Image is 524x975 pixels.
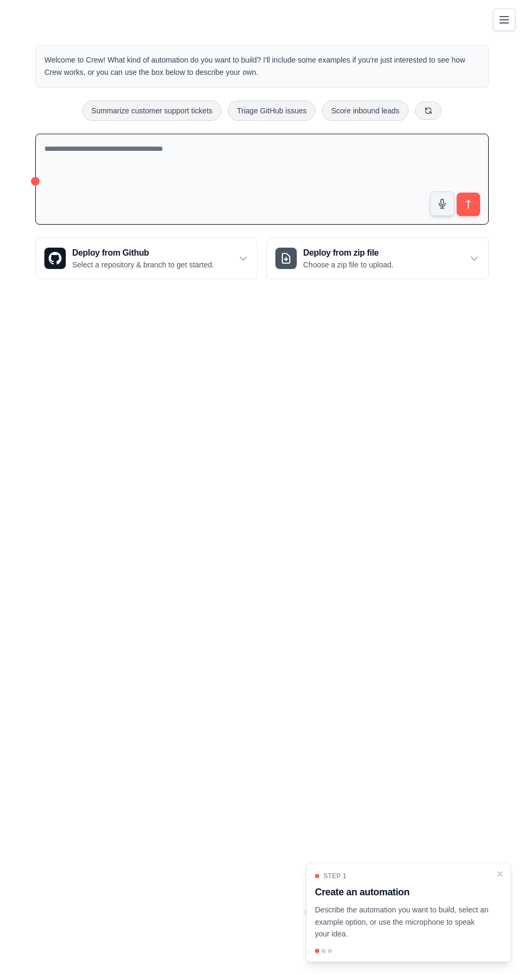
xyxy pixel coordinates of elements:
[303,247,394,259] h3: Deploy from zip file
[72,259,214,270] p: Select a repository & branch to get started.
[323,872,346,880] span: Step 1
[322,101,409,121] button: Score inbound leads
[228,101,315,121] button: Triage GitHub issues
[496,870,504,878] button: Close walkthrough
[72,247,214,259] h3: Deploy from Github
[315,885,489,900] h3: Create an automation
[303,259,394,270] p: Choose a zip file to upload.
[44,54,480,79] p: Welcome to Crew! What kind of automation do you want to build? I'll include some examples if you'...
[315,904,489,940] p: Describe the automation you want to build, select an example option, or use the microphone to spe...
[82,101,221,121] button: Summarize customer support tickets
[493,9,515,31] button: Toggle navigation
